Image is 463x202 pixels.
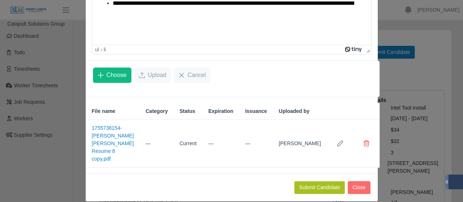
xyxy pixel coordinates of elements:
button: Submit Candidate [294,181,344,194]
button: Cancel [174,67,210,83]
span: Uploaded by [279,107,309,115]
button: Close [348,181,370,194]
span: Status [179,107,195,115]
button: Delete file [359,136,374,151]
a: 1755738154-[PERSON_NAME] [PERSON_NAME] Resume 8 copy.pdf [92,125,134,162]
body: Rich Text Area. Press ALT-0 for help. [6,6,273,71]
td: [PERSON_NAME] [273,120,326,168]
button: Row Edit [333,136,347,151]
div: › [100,47,102,52]
td: — [202,120,239,168]
a: Powered by Tiny [345,47,363,52]
div: li [104,47,106,52]
span: Upload [148,71,167,80]
div: ul [95,47,99,52]
button: Upload [134,67,171,83]
span: Cancel [187,71,206,80]
td: Current [173,120,202,168]
span: Category [146,107,168,115]
span: Choose [107,71,127,80]
button: Choose [93,67,131,83]
div: Press the Up and Down arrow keys to resize the editor. [363,45,371,54]
td: — [140,120,174,168]
span: File name [92,107,116,115]
span: Expiration [208,107,233,115]
td: — [239,120,273,168]
span: Issuance [245,107,267,115]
